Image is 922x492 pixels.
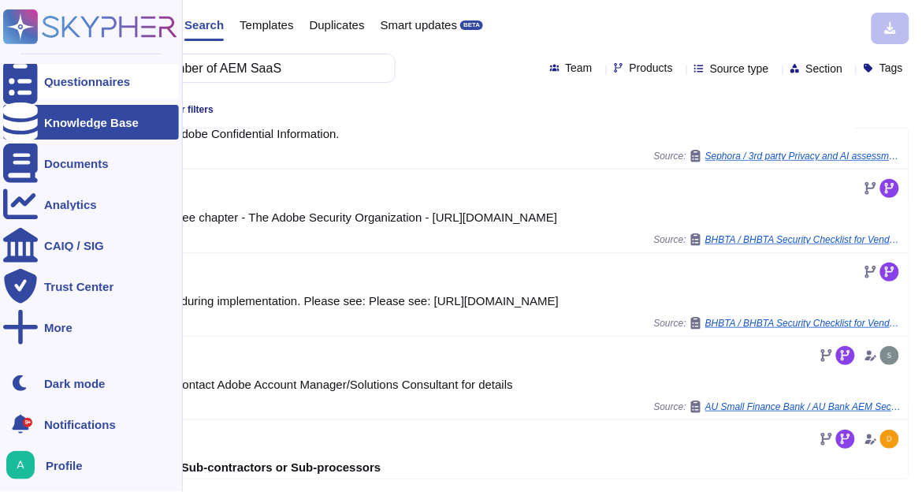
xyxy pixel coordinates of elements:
span: Notifications [44,419,116,430]
span: Source type [710,63,769,74]
a: Trust Center [3,269,179,304]
a: CAIQ / SIG [3,228,179,263]
div: Documents [44,158,109,170]
span: Source: [654,317,902,330]
b: 16.3 Sub-contractors or Sub-processors [155,461,381,473]
div: Questionnaires [44,76,130,88]
div: Please contact Adobe Account Manager/Solutions Consultant for details [137,378,902,390]
span: Sephora / 3rd party Privacy and AI assessment [DATE] Version Sephora CT [705,151,902,161]
span: Templates [240,19,293,31]
img: user [880,346,899,365]
span: Clear filters [162,105,214,114]
div: 9+ [23,418,32,427]
span: Profile [46,460,83,471]
a: Analytics [3,187,179,222]
div: This is Adobe Confidential Information. [137,128,902,140]
input: Search a question or template... [62,54,379,82]
div: Knowledge Base [44,117,139,129]
button: user [3,448,46,483]
div: More [44,322,72,334]
div: Please see chapter - The Adobe Security Organization - [URL][DOMAIN_NAME] [137,211,902,223]
span: Duplicates [310,19,365,31]
a: Knowledge Base [3,105,179,140]
span: Tags [879,62,903,73]
span: Team [566,62,593,73]
span: Section [806,63,843,74]
span: Products [630,62,673,73]
a: Documents [3,146,179,181]
span: BHBTA / BHBTA Security Checklist for Vendors and Third Parties V4.3 [705,319,902,328]
div: CAIQ / SIG [44,240,104,252]
div: Defined during implementation. Please see: Please see: [URL][DOMAIN_NAME] [137,295,902,307]
span: AU Small Finance Bank / AU Bank AEM Security Quesstionaire [705,402,902,412]
span: Smart updates [381,19,458,31]
span: Source: [654,401,902,413]
span: BHBTA / BHBTA Security Checklist for Vendors and Third Parties V4.3 [705,235,902,244]
span: Source: [654,233,902,246]
div: Dark mode [44,378,106,389]
div: BETA [460,20,483,30]
img: user [880,430,899,449]
span: Search [184,19,224,31]
img: user [6,451,35,479]
span: Source: [654,150,902,162]
a: Questionnaires [3,64,179,99]
div: Analytics [44,199,97,211]
div: Trust Center [44,281,113,293]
